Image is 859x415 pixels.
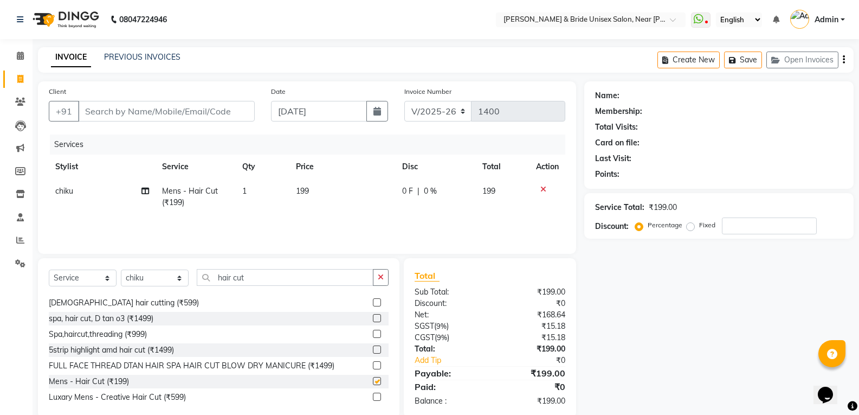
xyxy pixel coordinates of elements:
div: Card on file: [595,137,640,149]
div: ₹199.00 [490,367,573,380]
th: Service [156,155,236,179]
div: Balance : [406,395,490,407]
span: 9% [436,322,447,330]
span: Total [415,270,440,282]
span: 199 [296,186,309,196]
div: FULL FACE THREAD DTAN HAIR SPA HAIR CUT BLOW DRY MANICURE (₹1499) [49,360,334,372]
div: Discount: [406,298,490,309]
div: Points: [595,169,619,180]
span: 0 % [424,186,437,197]
th: Disc [396,155,476,179]
div: ₹199.00 [649,202,677,213]
th: Stylist [49,155,156,179]
div: Payable: [406,367,490,380]
div: ₹15.18 [490,332,573,343]
span: 1 [242,186,247,196]
span: SGST [415,321,434,331]
span: 0 F [402,186,413,197]
div: Membership: [595,106,642,117]
button: Open Invoices [766,52,838,68]
b: 08047224946 [119,4,167,35]
button: +91 [49,101,79,122]
th: Price [289,155,396,179]
a: INVOICE [51,48,91,67]
label: Client [49,87,66,97]
button: Create New [657,52,720,68]
th: Total [476,155,529,179]
th: Action [529,155,565,179]
div: Spa,haircut,threading (₹999) [49,329,147,340]
div: ₹199.00 [490,286,573,298]
div: ₹168.64 [490,309,573,321]
button: Save [724,52,762,68]
div: ₹0 [490,298,573,309]
div: Service Total: [595,202,644,213]
span: chiku [55,186,73,196]
div: ₹0 [504,355,573,366]
label: Fixed [699,220,715,230]
div: Net: [406,309,490,321]
a: PREVIOUS INVOICES [104,52,180,62]
div: ₹199.00 [490,343,573,355]
a: Add Tip [406,355,504,366]
span: Mens - Hair Cut (₹199) [162,186,218,207]
div: 5strip highlight amd hair cut (₹1499) [49,344,174,356]
label: Date [271,87,286,97]
input: Search by Name/Mobile/Email/Code [78,101,255,122]
div: Discount: [595,221,629,232]
img: logo [28,4,102,35]
div: ₹199.00 [490,395,573,407]
div: ( ) [406,332,490,343]
div: Services [50,135,573,155]
div: [DEMOGRAPHIC_DATA] hair cutting (₹599) [49,297,199,309]
div: Name: [595,90,619,101]
th: Qty [236,155,289,179]
span: Admin [815,14,838,25]
div: spa, hair cut, D tan o3 (₹1499) [49,313,153,324]
label: Percentage [648,220,682,230]
div: Total Visits: [595,122,638,133]
div: Paid: [406,380,490,393]
div: ( ) [406,321,490,332]
span: 199 [482,186,495,196]
div: Mens - Hair Cut (₹199) [49,376,129,387]
div: ₹0 [490,380,573,393]
img: Admin [790,10,809,29]
div: Sub Total: [406,286,490,298]
div: Total: [406,343,490,355]
iframe: chat widget [813,372,848,404]
div: ₹15.18 [490,321,573,332]
div: Last Visit: [595,153,631,164]
span: CGST [415,333,435,342]
span: 9% [437,333,447,342]
span: | [417,186,419,197]
label: Invoice Number [404,87,451,97]
input: Search or Scan [197,269,373,286]
div: Luxary Mens - Creative Hair Cut (₹599) [49,392,186,403]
